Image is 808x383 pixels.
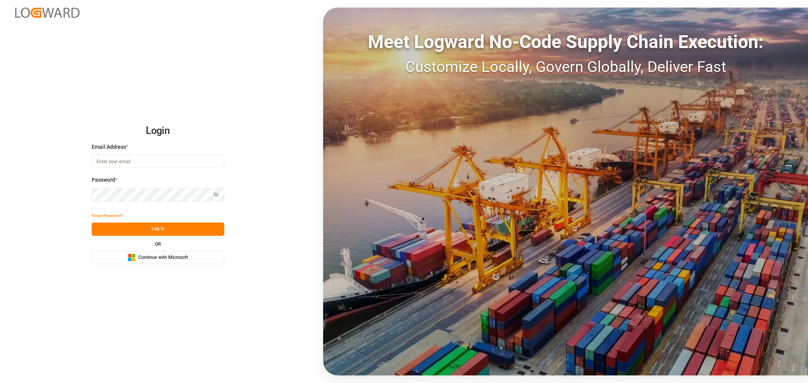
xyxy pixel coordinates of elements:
[92,143,126,151] span: Email Address
[92,176,115,184] span: Password
[155,242,161,246] small: OR
[323,28,808,56] div: Meet Logward No-Code Supply Chain Execution:
[92,251,224,264] button: Continue with Microsoft
[92,223,224,236] button: Log In
[92,209,123,223] button: Forgot Password?
[15,8,80,18] img: Logward_new_orange.png
[138,254,188,261] span: Continue with Microsoft
[92,155,224,168] input: Enter your email
[323,56,808,78] div: Customize Locally, Govern Globally, Deliver Fast
[92,119,224,143] h2: Login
